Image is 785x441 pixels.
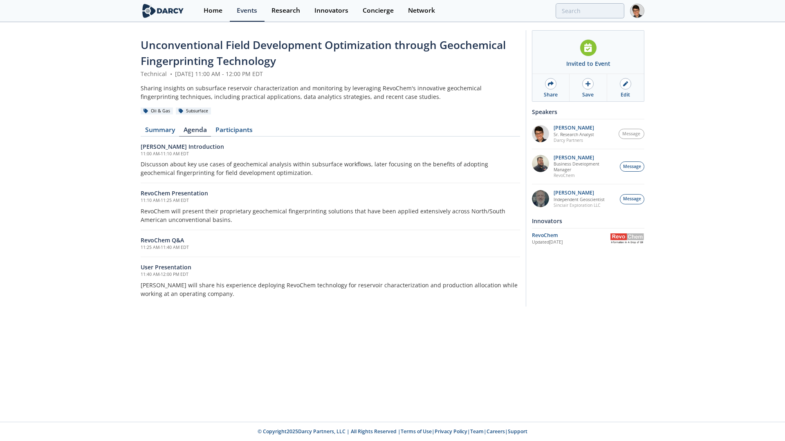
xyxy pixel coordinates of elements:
[619,129,645,139] button: Message
[141,84,520,101] div: Sharing insights on subsurface reservoir characterization and monitoring by leveraging RevoChem's...
[141,151,520,157] h5: 11:00 AM - 11:10 AM EDT
[532,105,644,119] div: Speakers
[141,197,520,204] h5: 11:10 AM - 11:25 AM EDT
[623,163,641,170] span: Message
[532,214,644,228] div: Innovators
[554,125,594,131] p: [PERSON_NAME]
[554,197,605,202] p: Independent Geoscientist
[566,59,610,68] div: Invited to Event
[141,160,520,177] p: Discusson about key use cases of geochemical analysis within subsurface workflows, later focusing...
[623,196,641,202] span: Message
[607,74,644,101] a: Edit
[554,202,605,208] p: Sinclair Exploration LLC
[554,155,616,161] p: [PERSON_NAME]
[630,4,644,18] img: Profile
[554,161,616,172] p: Business Development Manager
[141,107,173,115] div: Oil & Gas
[487,428,505,435] a: Careers
[620,161,644,172] button: Message
[271,7,300,14] div: Research
[314,7,348,14] div: Innovators
[582,91,594,98] div: Save
[141,69,520,78] div: Technical [DATE] 11:00 AM - 12:00 PM EDT
[556,3,624,18] input: Advanced Search
[141,38,506,68] span: Unconventional Field Development Optimization through Geochemical Fingerprinting Technology
[141,4,185,18] img: logo-wide.svg
[554,190,605,196] p: [PERSON_NAME]
[610,233,644,244] img: RevoChem
[532,239,610,246] div: Updated [DATE]
[141,127,179,137] a: Summary
[622,131,640,137] span: Message
[237,7,257,14] div: Events
[554,172,616,178] p: RevoChem
[176,107,211,115] div: Subsurface
[141,244,520,251] h5: 11:25 AM - 11:40 AM EDT
[532,125,549,142] img: pfbUXw5ZTiaeWmDt62ge
[554,132,594,137] p: Sr. Research Analyst
[141,207,520,224] p: RevoChem will present their proprietary geochemical fingerprinting solutions that have been appli...
[141,271,520,278] h5: 11:40 AM - 12:00 PM EDT
[532,232,610,239] div: RevoChem
[90,428,695,435] p: © Copyright 2025 Darcy Partners, LLC | All Rights Reserved | | | | |
[401,428,432,435] a: Terms of Use
[168,70,173,78] span: •
[408,7,435,14] div: Network
[363,7,394,14] div: Concierge
[141,236,520,244] h6: RevoChem Q&A
[544,91,558,98] div: Share
[470,428,484,435] a: Team
[204,7,222,14] div: Home
[532,155,549,172] img: 2k2ez1SvSiOh3gKHmcgF
[532,231,644,246] a: RevoChem Updated[DATE] RevoChem
[508,428,527,435] a: Support
[141,263,520,271] h6: User Presentation
[554,137,594,143] p: Darcy Partners
[141,281,520,298] p: [PERSON_NAME] will share his experience deploying RevoChem technology for reservoir characterizat...
[141,189,520,197] h6: RevoChem Presentation
[141,142,520,151] h6: [PERSON_NAME] Introduction
[620,194,644,204] button: Message
[532,190,549,207] img: 790b61d6-77b3-4134-8222-5cb555840c93
[621,91,630,98] div: Edit
[179,127,211,137] a: Agenda
[211,127,257,137] a: Participants
[435,428,467,435] a: Privacy Policy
